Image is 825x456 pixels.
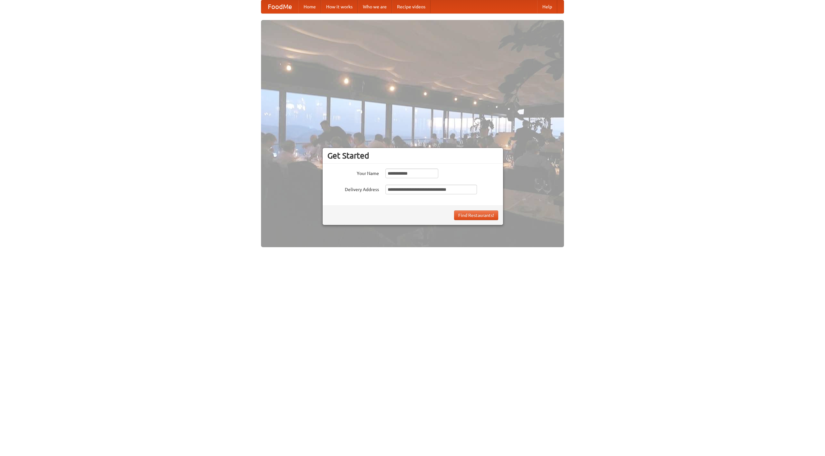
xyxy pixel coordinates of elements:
label: Delivery Address [327,185,379,193]
a: FoodMe [261,0,298,13]
a: How it works [321,0,358,13]
label: Your Name [327,169,379,177]
a: Home [298,0,321,13]
a: Help [537,0,557,13]
a: Who we are [358,0,392,13]
button: Find Restaurants! [454,210,498,220]
a: Recipe videos [392,0,431,13]
h3: Get Started [327,151,498,160]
